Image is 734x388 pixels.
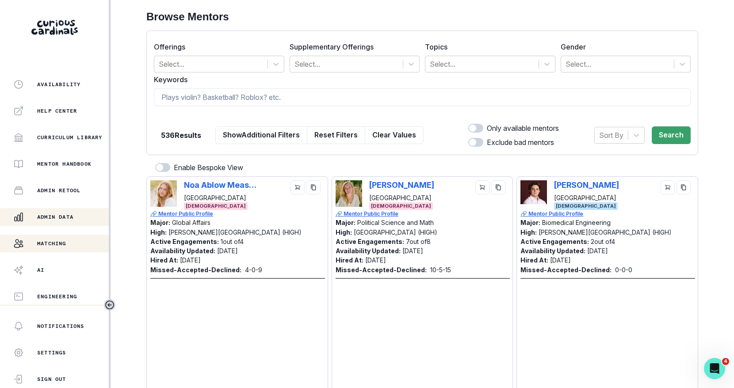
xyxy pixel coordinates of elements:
[336,228,352,236] p: High:
[245,265,262,274] p: 4 - 0 - 9
[336,247,401,255] p: Availability Updated:
[520,247,585,255] p: Availability Updated:
[652,126,691,144] button: Search
[37,107,77,114] p: Help Center
[150,210,325,218] a: 🔗 Mentor Public Profile
[150,265,241,274] p: Missed-Accepted-Declined:
[520,180,547,205] img: Picture of Mark DeMonte
[172,219,210,226] p: Global Affairs
[37,376,66,383] p: Sign Out
[146,11,698,23] h2: Browse Mentors
[291,180,305,194] button: cart
[587,247,608,255] p: [DATE]
[402,247,423,255] p: [DATE]
[336,219,356,226] p: Major:
[539,228,672,236] p: [PERSON_NAME][GEOGRAPHIC_DATA] (HIGH)
[161,130,201,141] p: 536 Results
[475,180,489,194] button: cart
[37,187,80,194] p: Admin Retool
[306,180,321,194] button: copy
[221,238,244,245] p: 1 out of 4
[168,228,302,236] p: [PERSON_NAME][GEOGRAPHIC_DATA] (HIGH)
[37,349,66,356] p: Settings
[615,265,632,274] p: 0 - 0 - 0
[154,42,279,52] label: Offerings
[520,219,540,226] p: Major:
[406,238,431,245] p: 7 out of 8
[180,256,201,264] p: [DATE]
[174,162,243,173] p: Enable Bespoke View
[150,228,167,236] p: High:
[722,358,729,365] span: 4
[542,219,611,226] p: Biomedical Engineering
[184,193,257,202] p: [GEOGRAPHIC_DATA]
[290,42,415,52] label: Supplementary Offerings
[31,20,78,35] img: Curious Cardinals Logo
[430,265,451,274] p: 10 - 5 - 15
[150,219,170,226] p: Major:
[184,180,257,190] p: Noa Ablow Measelle
[154,74,685,85] label: Keywords
[37,266,44,274] p: AI
[336,265,427,274] p: Missed-Accepted-Declined:
[217,247,238,255] p: [DATE]
[550,256,571,264] p: [DATE]
[336,256,363,264] p: Hired At:
[520,228,537,236] p: High:
[150,247,215,255] p: Availability Updated:
[520,210,695,218] a: 🔗 Mentor Public Profile
[491,180,505,194] button: copy
[365,126,424,144] button: Clear Values
[554,180,619,190] p: [PERSON_NAME]
[150,256,178,264] p: Hired At:
[37,160,92,167] p: Mentor Handbook
[154,88,691,106] input: Plays violin? Basketball? Roblox? etc.
[336,238,404,245] p: Active Engagements:
[520,256,548,264] p: Hired At:
[37,213,73,221] p: Admin Data
[37,134,103,141] p: Curriculum Library
[487,123,559,133] p: Only available mentors
[37,293,77,300] p: Engineering
[369,193,434,202] p: [GEOGRAPHIC_DATA]
[661,180,675,194] button: cart
[520,265,612,274] p: Missed-Accepted-Declined:
[561,42,686,52] label: Gender
[369,180,434,190] p: [PERSON_NAME]
[307,126,365,144] button: Reset Filters
[336,210,510,218] a: 🔗 Mentor Public Profile
[150,180,177,207] img: Picture of Noa Ablow Measelle
[37,323,84,330] p: Notifications
[520,238,589,245] p: Active Engagements:
[677,180,691,194] button: copy
[425,42,550,52] label: Topics
[554,193,619,202] p: [GEOGRAPHIC_DATA]
[591,238,615,245] p: 2 out of 4
[336,180,362,207] img: Picture of Phoebe Dragseth
[104,299,115,311] button: Toggle sidebar
[357,219,434,226] p: Political Science and Math
[150,238,219,245] p: Active Engagements:
[37,240,66,247] p: Matching
[215,126,307,144] button: ShowAdditional Filters
[365,256,386,264] p: [DATE]
[704,358,725,379] iframe: Intercom live chat
[184,202,248,210] span: [DEMOGRAPHIC_DATA]
[37,81,80,88] p: Availability
[354,228,437,236] p: [GEOGRAPHIC_DATA] (HIGH)
[554,202,618,210] span: [DEMOGRAPHIC_DATA]
[369,202,433,210] span: [DEMOGRAPHIC_DATA]
[487,137,554,148] p: Exclude bad mentors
